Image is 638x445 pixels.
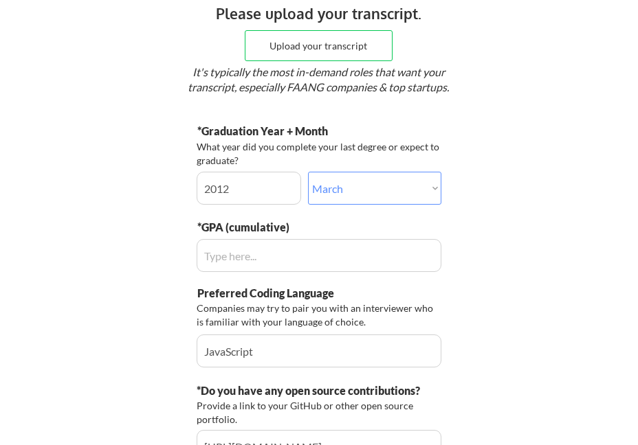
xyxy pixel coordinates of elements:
div: Please upload your transcript. [134,3,503,25]
div: Provide a link to your GitHub or other open source portfolio. [197,399,441,426]
div: What year did you complete your last degree or expect to graduate? [197,140,441,167]
div: Preferred Coding Language [197,286,388,301]
input: Type here... [197,239,441,272]
em: It's typically the most in-demand roles that want your transcript, especially FAANG companies & t... [188,65,449,93]
div: Companies may try to pair you with an interviewer who is familiar with your language of choice. [197,301,441,328]
input: Type here... [197,334,441,367]
div: *GPA (cumulative) [197,220,388,235]
div: *Graduation Year + Month [197,124,371,139]
div: *Do you have any open source contributions? [197,383,441,398]
input: Year [197,172,301,205]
